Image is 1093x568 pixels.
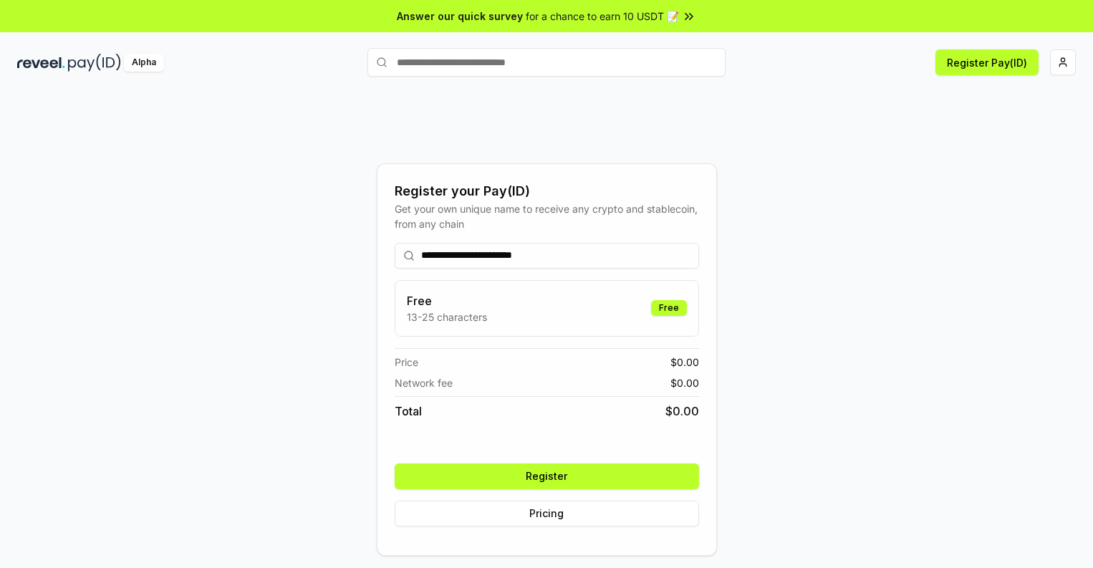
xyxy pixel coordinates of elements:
[407,292,487,309] h3: Free
[407,309,487,324] p: 13-25 characters
[395,201,699,231] div: Get your own unique name to receive any crypto and stablecoin, from any chain
[395,501,699,526] button: Pricing
[395,403,422,420] span: Total
[395,355,418,370] span: Price
[665,403,699,420] span: $ 0.00
[935,49,1039,75] button: Register Pay(ID)
[526,9,679,24] span: for a chance to earn 10 USDT 📝
[397,9,523,24] span: Answer our quick survey
[395,375,453,390] span: Network fee
[670,355,699,370] span: $ 0.00
[395,463,699,489] button: Register
[651,300,687,316] div: Free
[68,54,121,72] img: pay_id
[395,181,699,201] div: Register your Pay(ID)
[124,54,164,72] div: Alpha
[670,375,699,390] span: $ 0.00
[17,54,65,72] img: reveel_dark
